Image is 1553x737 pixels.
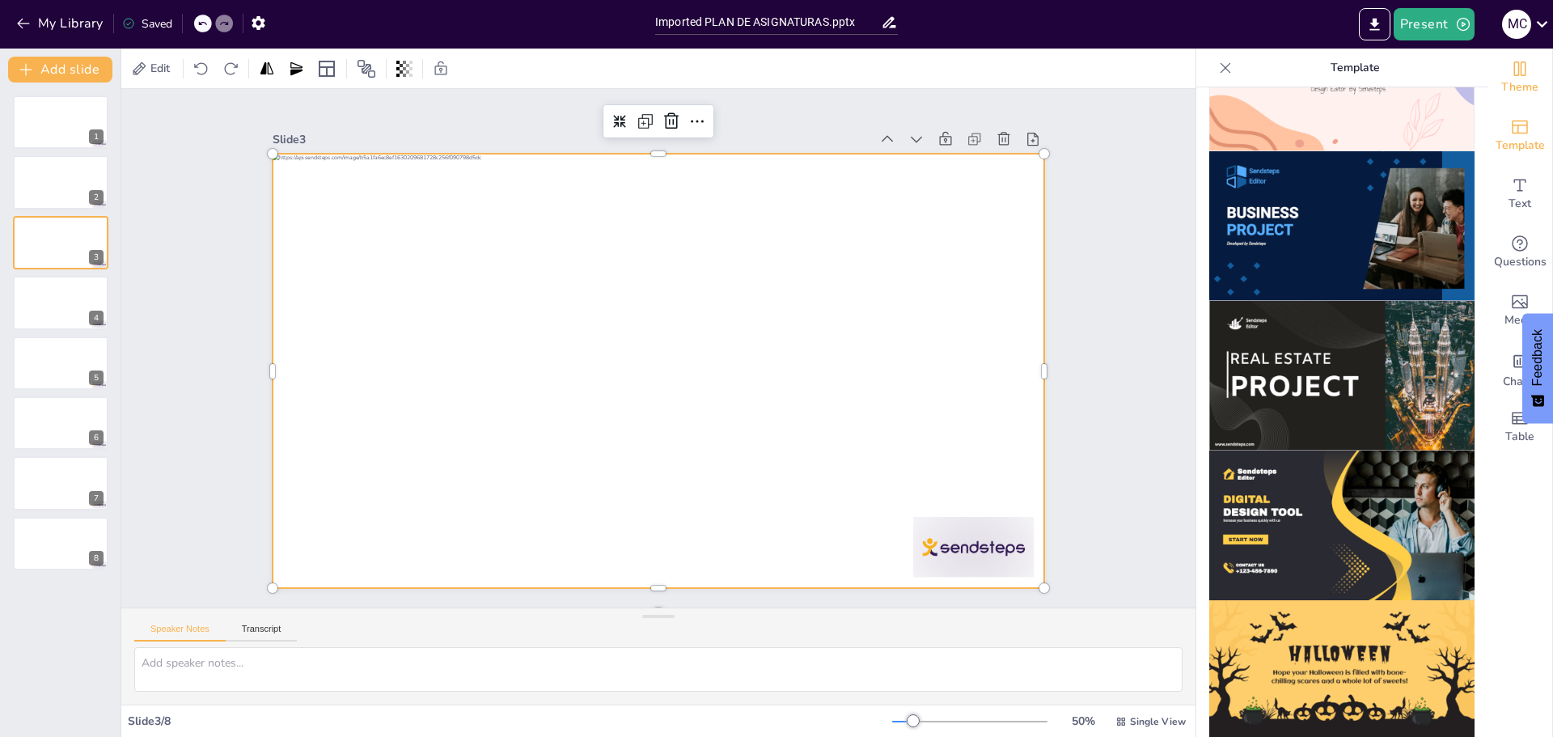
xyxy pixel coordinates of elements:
[147,61,173,76] span: Edit
[357,59,376,78] span: Position
[61,522,81,541] button: Duplicate Slide
[1209,301,1475,451] img: thumb-11.png
[1064,714,1102,729] div: 50 %
[1394,8,1475,40] button: Present
[13,95,108,149] div: 1
[84,160,104,180] button: Delete Slide
[84,401,104,421] button: Delete Slide
[1130,715,1186,728] span: Single View
[89,250,104,265] div: 3
[61,160,81,180] button: Duplicate Slide
[122,16,172,32] div: Saved
[89,430,104,445] div: 6
[1487,107,1552,165] div: Add ready made slides
[1487,223,1552,282] div: Get real-time input from your audience
[1503,373,1537,391] span: Charts
[89,551,104,565] div: 8
[1502,10,1531,39] div: M C
[89,371,104,385] div: 5
[1487,340,1552,398] div: Add charts and graphs
[13,155,108,209] div: 2
[89,190,104,205] div: 2
[1502,8,1531,40] button: M C
[13,456,108,510] div: 7
[61,461,81,481] button: Duplicate Slide
[134,624,226,642] button: Speaker Notes
[226,624,298,642] button: Transcript
[1209,451,1475,600] img: thumb-12.png
[61,100,81,120] button: Duplicate Slide
[1487,398,1552,456] div: Add a table
[84,341,104,361] button: Delete Slide
[61,401,81,421] button: Duplicate Slide
[8,57,112,83] button: Add slide
[84,461,104,481] button: Delete Slide
[13,396,108,450] div: 6
[1522,313,1553,423] button: Feedback - Show survey
[1487,49,1552,107] div: Change the overall theme
[89,311,104,325] div: 4
[1504,311,1536,329] span: Media
[61,281,81,300] button: Duplicate Slide
[89,491,104,506] div: 7
[1530,329,1545,386] span: Feedback
[84,221,104,240] button: Delete Slide
[89,129,104,144] div: 1
[128,714,892,729] div: Slide 3 / 8
[1209,151,1475,301] img: thumb-10.png
[61,341,81,361] button: Duplicate Slide
[655,11,881,34] input: Insert title
[84,522,104,541] button: Delete Slide
[1494,253,1547,271] span: Questions
[1487,165,1552,223] div: Add text boxes
[12,11,110,36] button: My Library
[1501,78,1538,96] span: Theme
[13,517,108,570] div: 8
[1505,428,1534,446] span: Table
[84,281,104,300] button: Delete Slide
[84,100,104,120] button: Delete Slide
[1238,49,1471,87] p: Template
[1487,282,1552,340] div: Add images, graphics, shapes or video
[1359,8,1390,40] button: Export to PowerPoint
[1509,195,1531,213] span: Text
[13,337,108,390] div: 5
[61,221,81,240] button: Duplicate Slide
[1496,137,1545,155] span: Template
[13,276,108,329] div: 4
[13,216,108,269] div: 3
[314,56,340,82] div: Layout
